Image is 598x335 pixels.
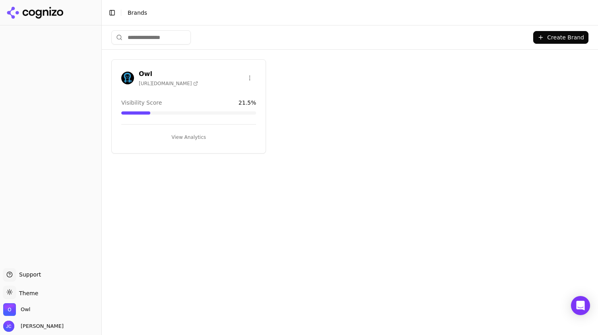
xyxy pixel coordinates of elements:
span: Brands [128,10,147,16]
nav: breadcrumb [128,9,576,17]
span: [URL][DOMAIN_NAME] [139,80,198,87]
div: Open Intercom Messenger [571,296,590,315]
button: Open user button [3,321,64,332]
span: Support [16,271,41,279]
span: Visibility Score [121,99,162,107]
img: Owl [3,303,16,316]
span: Theme [16,290,38,296]
span: Owl [21,306,30,313]
img: Jeff Clemishaw [3,321,14,332]
span: [PERSON_NAME] [17,323,64,330]
img: Owl [121,72,134,84]
span: 21.5 % [239,99,256,107]
button: Open organization switcher [3,303,30,316]
button: View Analytics [121,131,256,144]
button: Create Brand [533,31,588,44]
h3: Owl [139,69,198,79]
